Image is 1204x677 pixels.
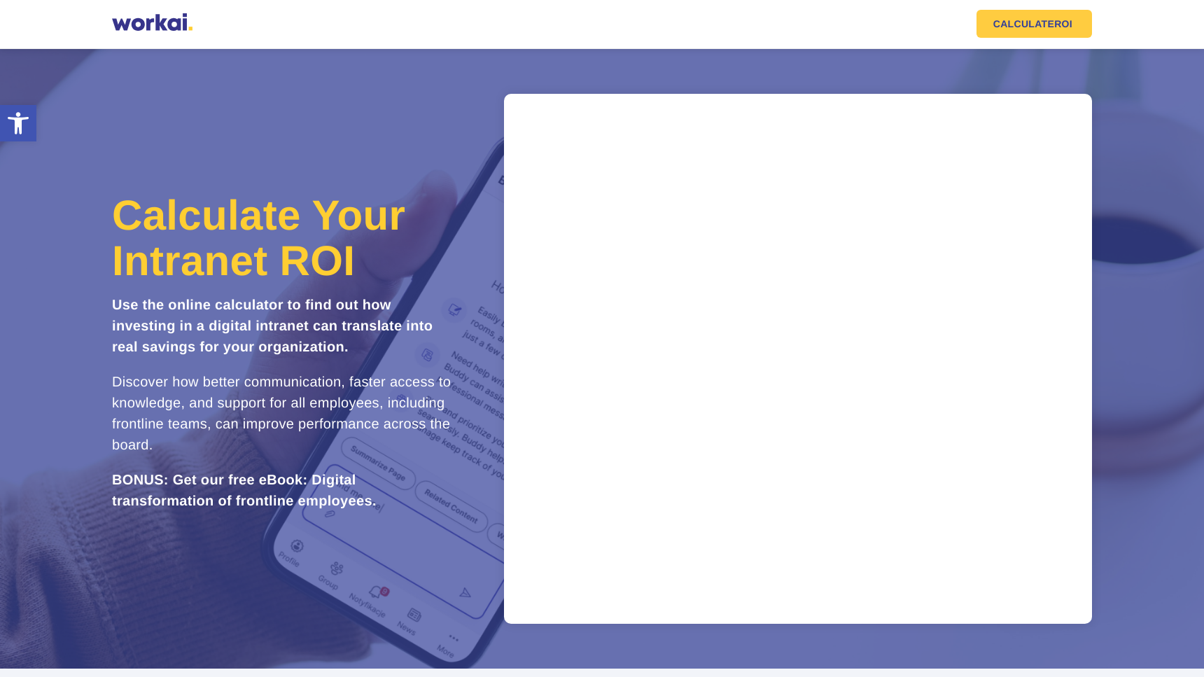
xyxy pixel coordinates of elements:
a: CALCULATEROI [976,10,1092,38]
span: Calculate Your Intranet ROI [112,192,405,284]
em: ROI [1054,19,1072,29]
span: Discover how better communication, faster access to knowledge, and support for all employees, inc... [112,375,451,453]
strong: BONUS: Get our free eBook: Digital transformation of frontline employees. [112,473,377,509]
strong: Use the online calculator to find out how investing in a digital intranet can translate into real... [112,298,433,355]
